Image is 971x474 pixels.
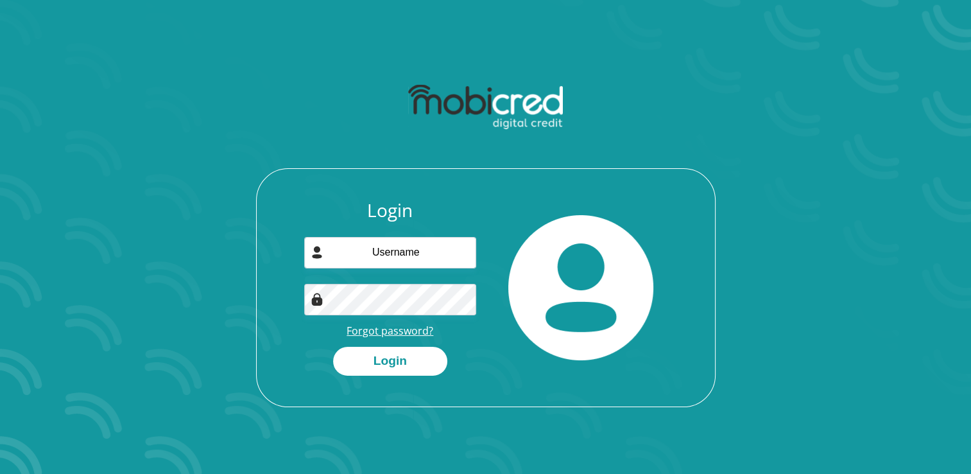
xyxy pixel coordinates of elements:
[311,293,323,306] img: Image
[304,200,476,222] h3: Login
[408,85,563,130] img: mobicred logo
[311,246,323,259] img: user-icon image
[333,347,447,376] button: Login
[347,324,433,338] a: Forgot password?
[304,237,476,268] input: Username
